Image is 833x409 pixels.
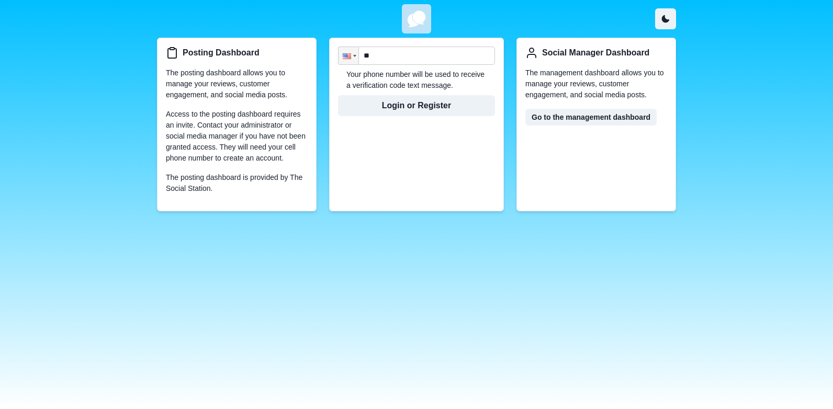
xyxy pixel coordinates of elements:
[338,95,495,116] button: Login or Register
[542,48,649,58] h5: Social Manager Dashboard
[339,47,358,64] div: United States: + 1
[404,6,429,31] img: u8dYElcwoIgCIIgCIIgCIIgCIIgCIIgCIIgCIIgCIIgCIIgCIIgCIIgCIIgCIIgCIKgBfgfhTKg+uHK8RYAAAAASUVORK5CYII=
[525,67,667,100] p: The management dashboard allows you to manage your reviews, customer engagement, and social media...
[338,69,495,91] p: Your phone number will be used to receive a verification code text message.
[183,48,260,58] h5: Posting Dashboard
[525,109,657,126] a: Go to the management dashboard
[166,109,308,164] p: Access to the posting dashboard requires an invite. Contact your administrator or social media ma...
[655,8,676,29] button: Toggle Mode
[166,67,308,100] p: The posting dashboard allows you to manage your reviews, customer engagement, and social media po...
